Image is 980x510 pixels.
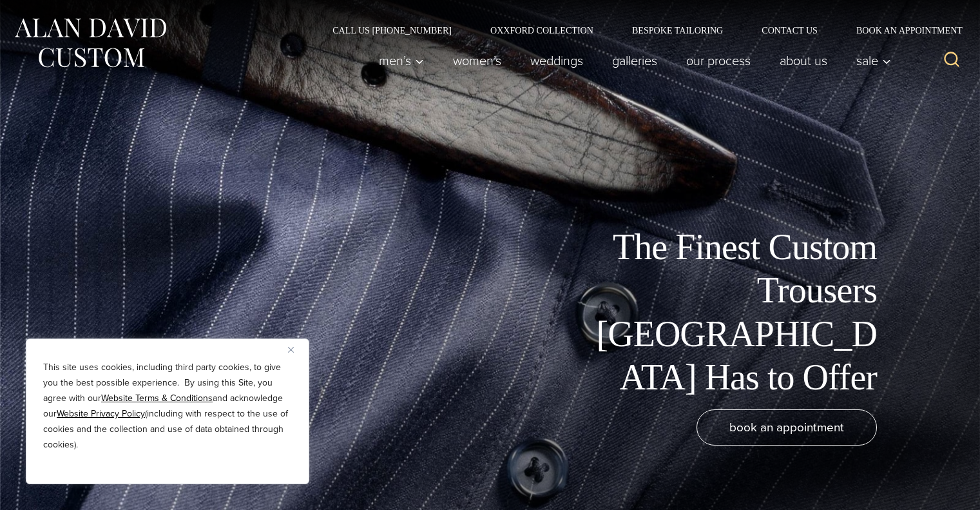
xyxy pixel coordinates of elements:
[288,342,303,357] button: Close
[57,407,145,420] a: Website Privacy Policy
[837,26,967,35] a: Book an Appointment
[729,418,844,436] span: book an appointment
[379,54,424,67] span: Men’s
[672,48,765,74] a: Our Process
[313,26,967,35] nav: Secondary Navigation
[587,226,877,399] h1: The Finest Custom Trousers [GEOGRAPHIC_DATA] Has to Offer
[765,48,842,74] a: About Us
[936,45,967,76] button: View Search Form
[288,347,294,353] img: Close
[742,26,837,35] a: Contact Us
[516,48,598,74] a: weddings
[613,26,742,35] a: Bespoke Tailoring
[697,409,877,446] a: book an appointment
[439,48,516,74] a: Women’s
[43,360,292,453] p: This site uses cookies, including third party cookies, to give you the best possible experience. ...
[365,48,898,74] nav: Primary Navigation
[13,14,168,72] img: Alan David Custom
[856,54,891,67] span: Sale
[471,26,613,35] a: Oxxford Collection
[101,391,213,405] a: Website Terms & Conditions
[313,26,471,35] a: Call Us [PHONE_NUMBER]
[598,48,672,74] a: Galleries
